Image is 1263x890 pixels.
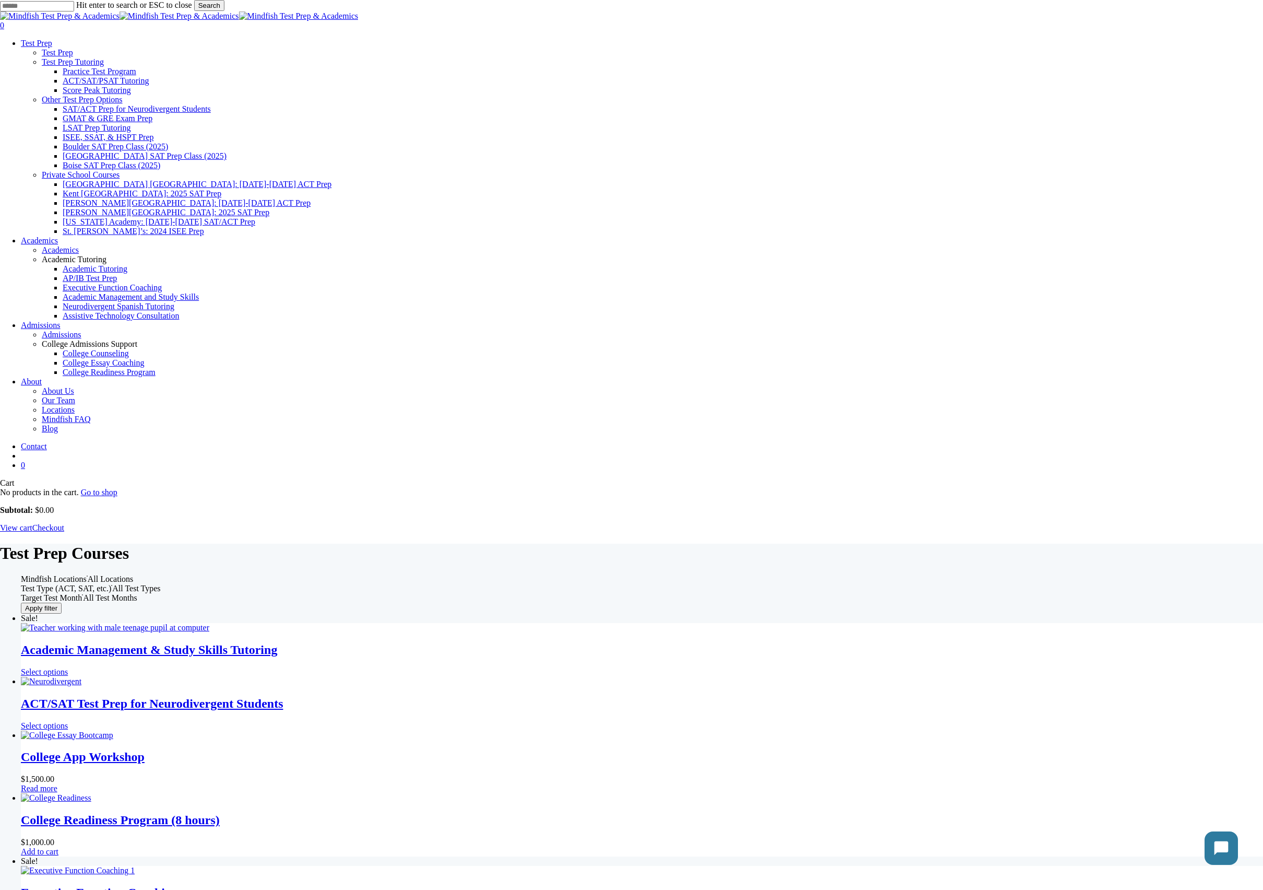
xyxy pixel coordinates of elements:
a: [PERSON_NAME][GEOGRAPHIC_DATA]: 2025 SAT Prep [63,208,269,217]
a: Cart [21,461,1263,470]
a: Read more about “College App Workshop” [21,784,57,793]
img: College Readiness [21,793,91,803]
a: Admissions [42,330,1263,339]
a: Kent [GEOGRAPHIC_DATA]: 2025 SAT Prep [63,189,221,198]
a: College Readiness Program (8 hours) [21,813,1263,827]
span: Blog [42,424,58,433]
h2: Academic Management & Study Skills Tutoring [21,643,1263,657]
img: Executive Function Coaching 1 [21,866,135,875]
a: SAT/ACT Prep for Neurodivergent Students [63,104,211,113]
a: Blog [42,424,1263,434]
a: College Essay Coaching [63,358,144,367]
label: Target Test Month [21,593,82,602]
span: Executive Function Coaching [63,283,162,292]
iframe: Chatbot [1194,821,1248,875]
a: Neurodivergent Spanish Tutoring [63,302,174,311]
span: College Admissions Support [42,339,137,348]
a: [GEOGRAPHIC_DATA] SAT Prep Class (2025) [63,151,227,160]
span: Sale! [21,614,38,623]
a: Checkout [32,523,64,532]
span: Select options [21,721,68,730]
a: College Counseling [63,349,129,358]
span: Locations [42,405,75,414]
a: Academic Tutoring [63,264,127,273]
span: Read more [21,784,57,793]
span: Mindfish FAQ [42,415,91,424]
img: Mindfish Test Prep & Academics [120,11,239,21]
a: About Us [42,387,1263,396]
bdi: 1,500.00 [21,775,54,783]
span: Academic Tutoring [42,255,106,264]
span: Academics [42,245,79,254]
a: Mindfish FAQ [42,415,1263,424]
a: Test Prep Tutoring [42,57,104,66]
span: Select options [21,667,68,676]
span: $ [21,838,25,847]
label: Test Type (ACT, SAT, etc.) [21,584,111,593]
a: Practice Test Program [63,67,136,76]
a: About [21,377,42,386]
a: Private School Courses [42,170,120,179]
a: Other Test Prep Options [42,95,123,104]
span: Score Peak Tutoring [63,86,131,95]
a: Contact [21,442,47,451]
a: College Readiness Program (8 hours) [21,793,91,802]
img: College Essay Bootcamp [21,731,113,740]
button: Apply filter [21,603,62,614]
a: Admissions [21,321,61,330]
span: Add to cart [21,847,58,856]
a: ACT/SAT Test Prep for Neurodivergent Students [21,677,81,686]
span: $ [35,506,39,514]
a: ACT/SAT/PSAT Tutoring [63,76,149,85]
span: All Test Types [112,584,160,593]
a: Boulder SAT Prep Class (2025) [63,142,168,151]
a: Academic Management and Study Skills [63,292,199,301]
span: About Us [42,387,74,395]
a: [US_STATE] Academy: [DATE]-[DATE] SAT/ACT Prep [63,217,255,226]
a: ACT/SAT Test Prep for Neurodivergent Students [21,697,1263,711]
a: College Readiness Program [63,368,156,377]
a: LSAT Prep Tutoring [63,123,130,132]
span: Hit enter to search or ESC to close [76,1,192,9]
span: Test Prep [21,39,52,48]
img: Mindfish Test Prep & Academics [239,11,359,21]
span: All Test Months [83,593,137,602]
a: Academics [21,236,58,245]
a: AP/IB Test Prep [63,274,117,283]
span: Boise SAT Prep Class (2025) [63,161,160,170]
bdi: 1,000.00 [21,838,54,847]
span: GMAT & GRE Exam Prep [63,114,152,123]
a: Academic Management & Study Skills Tutoring [21,623,209,632]
span: Admissions [42,330,81,339]
a: ISEE, SSAT, & HSPT Prep [63,133,154,142]
span: Sale! [21,857,38,865]
span: [GEOGRAPHIC_DATA] [GEOGRAPHIC_DATA]: [DATE]-[DATE] ACT Prep [63,180,331,189]
span: All Locations [88,575,134,583]
span: 0 [21,461,25,470]
bdi: 0.00 [35,506,54,514]
a: College App Workshop [21,750,1263,764]
span: $ [21,775,25,783]
a: College App Workshop [21,731,113,740]
a: [PERSON_NAME][GEOGRAPHIC_DATA]: [DATE]-[DATE] ACT Prep [63,198,311,207]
